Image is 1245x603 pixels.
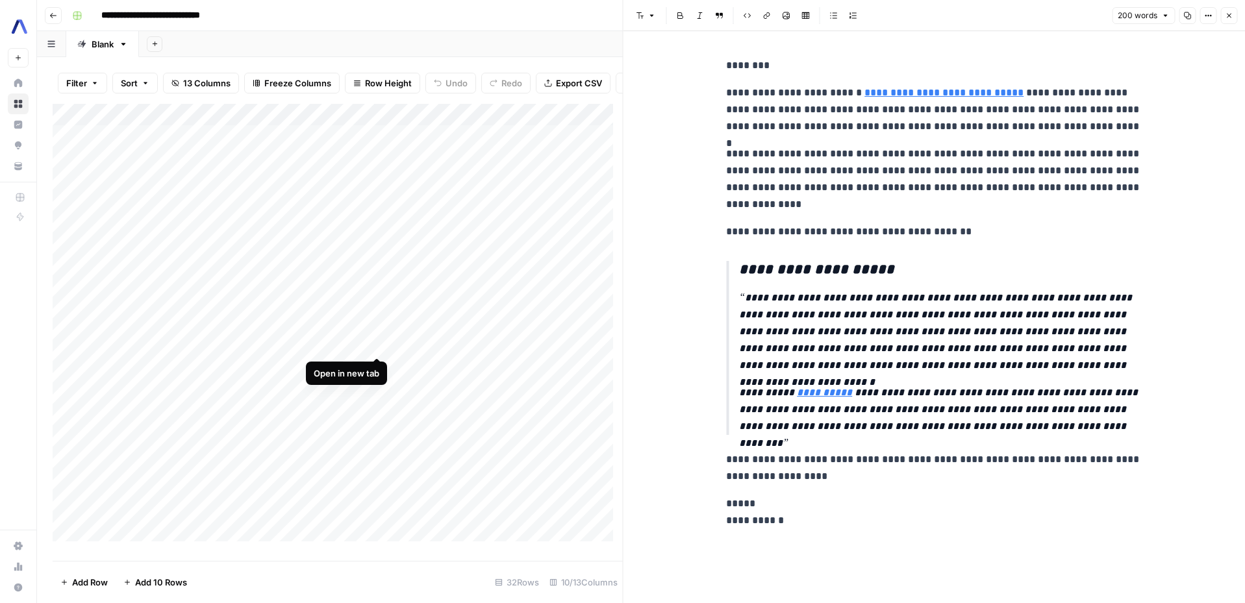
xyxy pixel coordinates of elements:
[536,73,610,93] button: Export CSV
[66,77,87,90] span: Filter
[92,38,114,51] div: Blank
[135,576,187,589] span: Add 10 Rows
[244,73,340,93] button: Freeze Columns
[8,93,29,114] a: Browse
[183,77,231,90] span: 13 Columns
[58,73,107,93] button: Filter
[66,31,139,57] a: Blank
[481,73,531,93] button: Redo
[544,572,623,593] div: 10/13 Columns
[8,15,31,38] img: AssemblyAI Logo
[345,73,420,93] button: Row Height
[446,77,468,90] span: Undo
[556,77,602,90] span: Export CSV
[365,77,412,90] span: Row Height
[490,572,544,593] div: 32 Rows
[8,535,29,556] a: Settings
[112,73,158,93] button: Sort
[425,73,476,93] button: Undo
[314,367,379,380] div: Open in new tab
[121,77,138,90] span: Sort
[1112,7,1175,24] button: 200 words
[53,572,116,593] button: Add Row
[264,77,331,90] span: Freeze Columns
[8,114,29,135] a: Insights
[8,577,29,598] button: Help + Support
[72,576,108,589] span: Add Row
[8,10,29,43] button: Workspace: AssemblyAI
[8,135,29,156] a: Opportunities
[163,73,239,93] button: 13 Columns
[8,556,29,577] a: Usage
[8,156,29,177] a: Your Data
[116,572,195,593] button: Add 10 Rows
[1118,10,1157,21] span: 200 words
[501,77,522,90] span: Redo
[8,73,29,93] a: Home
